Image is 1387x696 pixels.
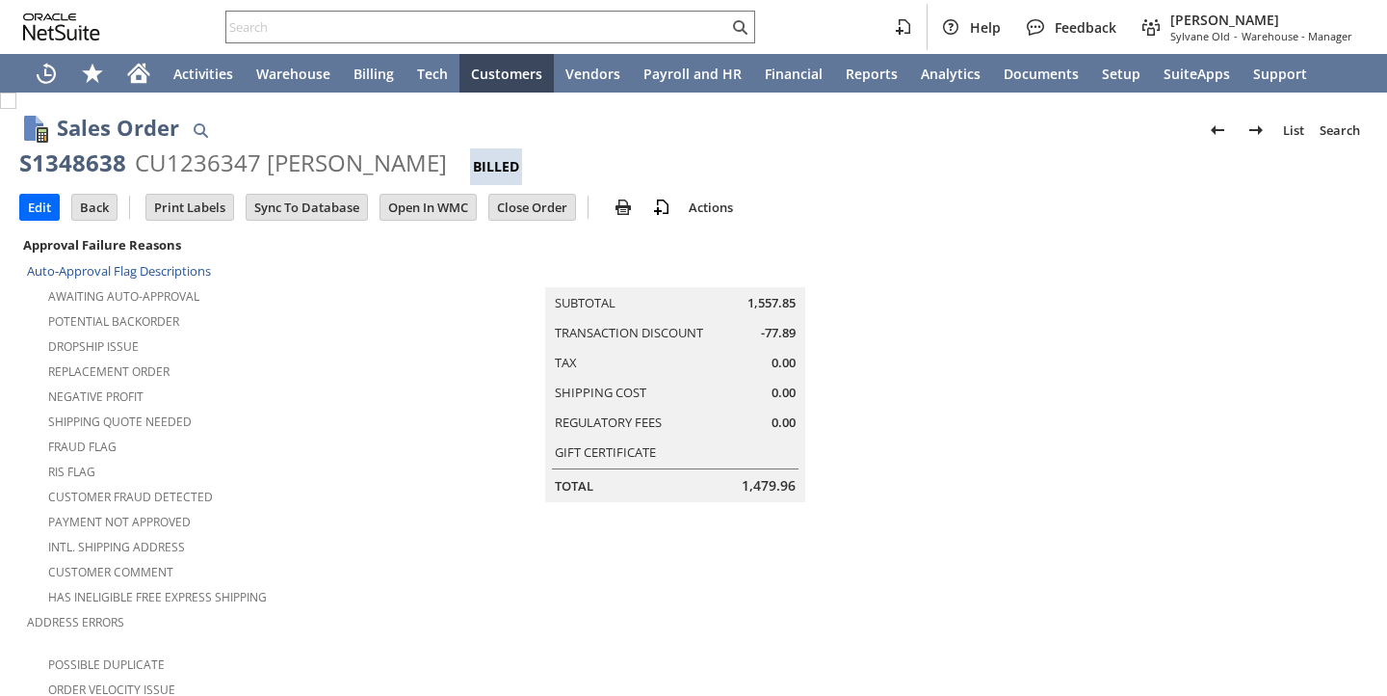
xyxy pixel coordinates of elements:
[48,388,144,405] a: Negative Profit
[48,313,179,330] a: Potential Backorder
[554,54,632,93] a: Vendors
[245,54,342,93] a: Warehouse
[48,464,95,480] a: RIS flag
[127,62,150,85] svg: Home
[555,324,703,341] a: Transaction Discount
[27,614,124,630] a: Address Errors
[1170,11,1352,29] span: [PERSON_NAME]
[489,195,575,220] input: Close Order
[48,414,192,430] a: Shipping Quote Needed
[48,514,191,530] a: Payment not approved
[772,384,796,402] span: 0.00
[417,65,448,83] span: Tech
[1055,18,1116,37] span: Feedback
[48,539,185,555] a: Intl. Shipping Address
[226,15,728,39] input: Search
[765,65,823,83] span: Financial
[189,119,212,142] img: Quick Find
[612,196,635,219] img: print.svg
[1090,54,1152,93] a: Setup
[1275,115,1312,146] a: List
[555,384,646,401] a: Shipping Cost
[650,196,673,219] img: add-record.svg
[555,414,662,431] a: Regulatory Fees
[48,564,173,580] a: Customer Comment
[1312,115,1368,146] a: Search
[116,54,162,93] a: Home
[48,489,213,505] a: Customer Fraud Detected
[48,363,170,380] a: Replacement Order
[1253,65,1307,83] span: Support
[48,439,117,455] a: Fraud Flag
[643,65,742,83] span: Payroll and HR
[555,354,577,371] a: Tax
[471,65,542,83] span: Customers
[173,65,233,83] span: Activities
[834,54,909,93] a: Reports
[380,195,476,220] input: Open In WMC
[1242,54,1319,93] a: Support
[555,294,615,311] a: Subtotal
[909,54,992,93] a: Analytics
[1152,54,1242,93] a: SuiteApps
[742,476,796,495] span: 1,479.96
[1242,29,1352,43] span: Warehouse - Manager
[20,195,59,220] input: Edit
[1206,119,1229,142] img: Previous
[1164,65,1230,83] span: SuiteApps
[970,18,1001,37] span: Help
[48,589,267,605] a: Has Ineligible Free Express Shipping
[565,65,620,83] span: Vendors
[48,288,199,305] a: Awaiting Auto-Approval
[353,65,394,83] span: Billing
[555,443,656,461] a: Gift Certificate
[459,54,554,93] a: Customers
[135,147,447,178] div: CU1236347 [PERSON_NAME]
[23,13,100,40] svg: logo
[747,294,796,312] span: 1,557.85
[545,256,805,287] caption: Summary
[146,195,233,220] input: Print Labels
[681,199,741,216] a: Actions
[753,54,834,93] a: Financial
[761,324,796,342] span: -77.89
[23,54,69,93] a: Recent Records
[992,54,1090,93] a: Documents
[921,65,981,83] span: Analytics
[342,54,406,93] a: Billing
[27,262,211,280] a: Auto-Approval Flag Descriptions
[19,232,439,257] div: Approval Failure Reasons
[81,62,104,85] svg: Shortcuts
[19,147,126,178] div: S1348638
[72,195,117,220] input: Back
[48,338,139,355] a: Dropship Issue
[555,477,593,495] a: Total
[1004,65,1079,83] span: Documents
[1170,29,1230,43] span: Sylvane Old
[846,65,898,83] span: Reports
[247,195,367,220] input: Sync To Database
[69,54,116,93] div: Shortcuts
[470,148,522,185] div: Billed
[256,65,330,83] span: Warehouse
[57,112,179,144] h1: Sales Order
[35,62,58,85] svg: Recent Records
[772,354,796,372] span: 0.00
[632,54,753,93] a: Payroll and HR
[1102,65,1140,83] span: Setup
[162,54,245,93] a: Activities
[772,414,796,432] span: 0.00
[1234,29,1238,43] span: -
[406,54,459,93] a: Tech
[728,15,751,39] svg: Search
[1244,119,1268,142] img: Next
[48,656,165,673] a: Possible Duplicate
